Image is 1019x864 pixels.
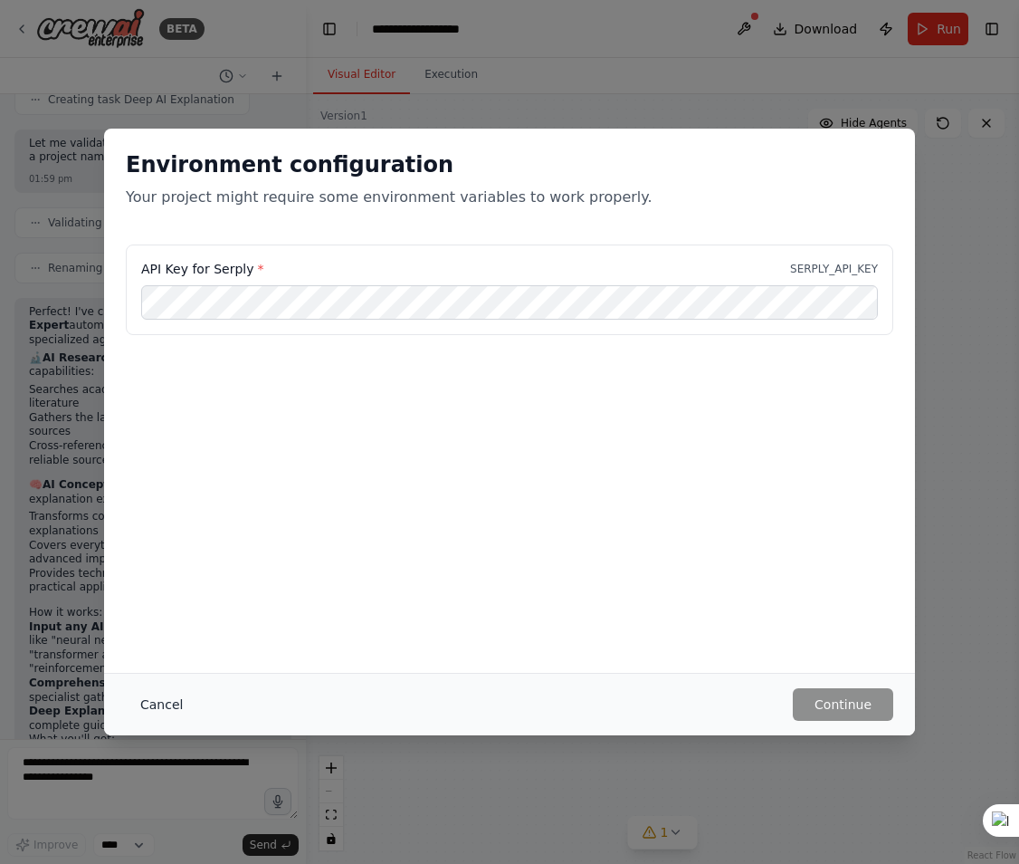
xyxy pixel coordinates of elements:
[141,260,263,278] label: API Key for Serply
[126,187,893,208] p: Your project might require some environment variables to work properly.
[126,150,893,179] h2: Environment configuration
[793,688,893,721] button: Continue
[126,688,197,721] button: Cancel
[790,262,878,276] p: SERPLY_API_KEY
